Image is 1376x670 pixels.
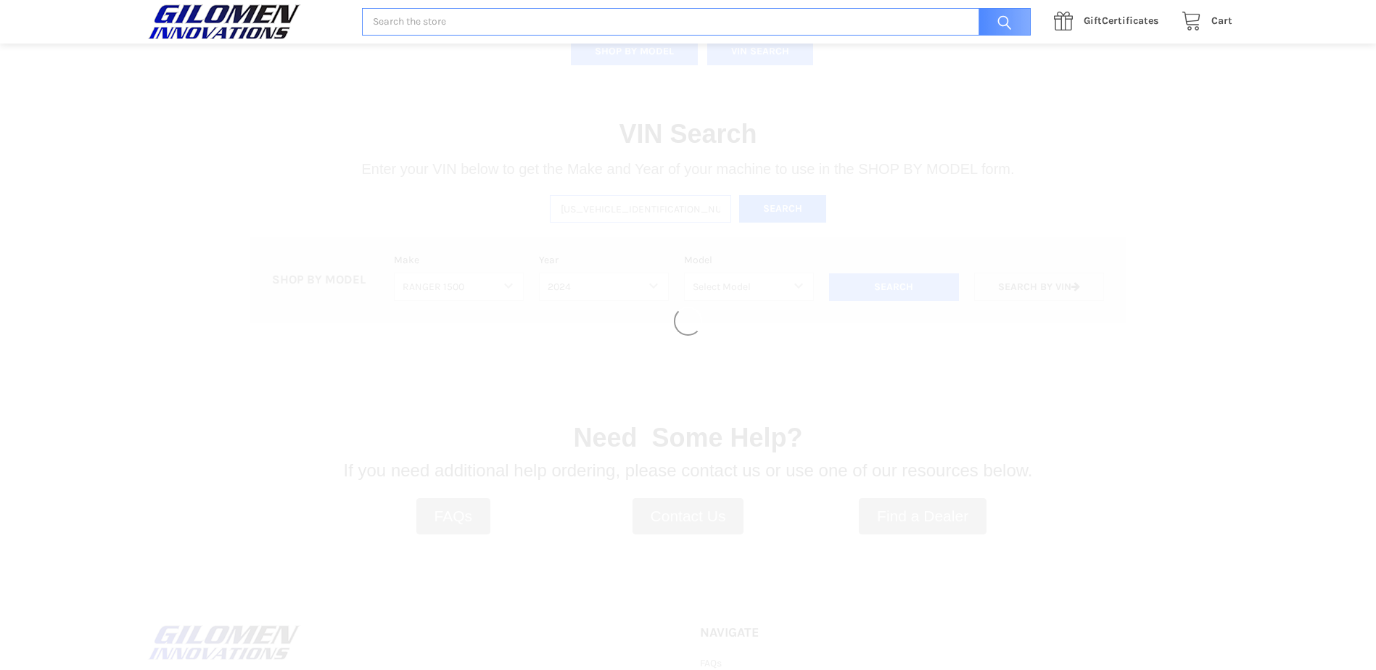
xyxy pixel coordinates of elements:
[362,8,1031,36] input: Search the store
[1084,15,1158,27] span: Certificates
[144,4,347,40] a: GILOMEN INNOVATIONS
[144,4,304,40] img: GILOMEN INNOVATIONS
[1084,15,1102,27] span: Gift
[1211,15,1232,27] span: Cart
[1174,12,1232,30] a: Cart
[971,8,1031,36] input: Search
[1046,12,1174,30] a: GiftCertificates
